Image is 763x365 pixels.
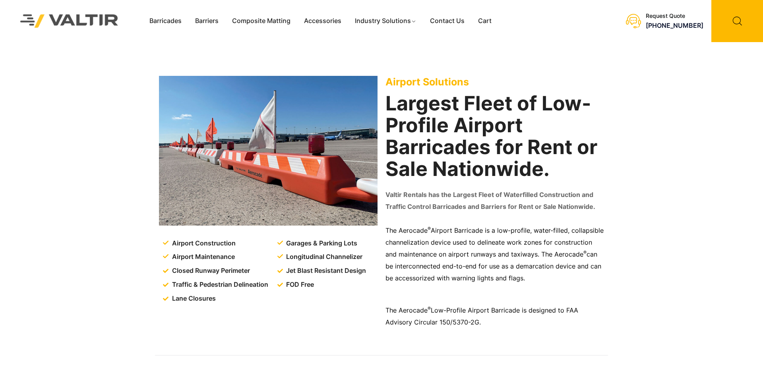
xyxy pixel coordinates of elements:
span: Airport Construction [170,238,236,249]
span: Closed Runway Perimeter [170,265,250,277]
sup: ® [428,305,431,311]
sup: ® [583,249,587,255]
p: Airport Solutions [385,76,604,88]
a: [PHONE_NUMBER] [646,21,703,29]
a: Cart [471,15,498,27]
a: Barriers [188,15,225,27]
a: Composite Matting [225,15,297,27]
a: Contact Us [423,15,471,27]
h2: Largest Fleet of Low-Profile Airport Barricades for Rent or Sale Nationwide. [385,93,604,180]
a: Accessories [297,15,348,27]
span: FOD Free [284,279,314,291]
p: The Aerocade Low-Profile Airport Barricade is designed to FAA Advisory Circular 150/5370-2G. [385,305,604,328]
p: Valtir Rentals has the Largest Fleet of Waterfilled Construction and Traffic Control Barricades a... [385,189,604,213]
span: Jet Blast Resistant Design [284,265,366,277]
div: Request Quote [646,13,703,19]
span: Airport Maintenance [170,251,235,263]
a: Barricades [143,15,188,27]
p: The Aerocade Airport Barricade is a low-profile, water-filled, collapsible channelization device ... [385,225,604,284]
sup: ® [428,226,431,232]
span: Traffic & Pedestrian Delineation [170,279,268,291]
span: Garages & Parking Lots [284,238,357,249]
img: Valtir Rentals [10,4,129,38]
span: Longitudinal Channelizer [284,251,362,263]
span: Lane Closures [170,293,216,305]
a: Industry Solutions [348,15,423,27]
